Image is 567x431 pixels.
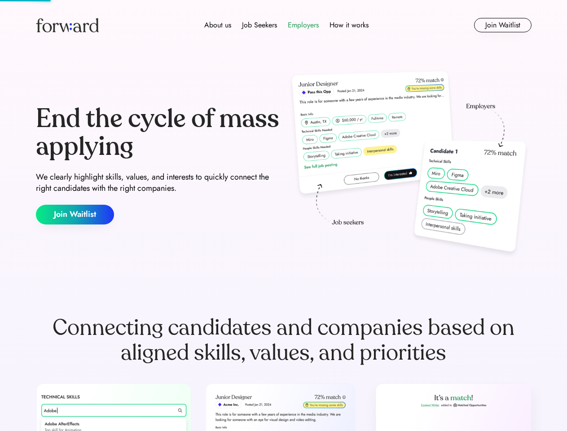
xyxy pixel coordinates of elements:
[36,105,280,160] div: End the cycle of mass applying
[204,20,231,31] div: About us
[288,20,319,31] div: Employers
[330,20,369,31] div: How it works
[36,18,99,32] img: Forward logo
[242,20,277,31] div: Job Seekers
[36,315,532,365] div: Connecting candidates and companies based on aligned skills, values, and priorities
[287,68,532,261] img: hero-image.png
[36,205,114,224] button: Join Waitlist
[474,18,532,32] button: Join Waitlist
[36,172,280,194] div: We clearly highlight skills, values, and interests to quickly connect the right candidates with t...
